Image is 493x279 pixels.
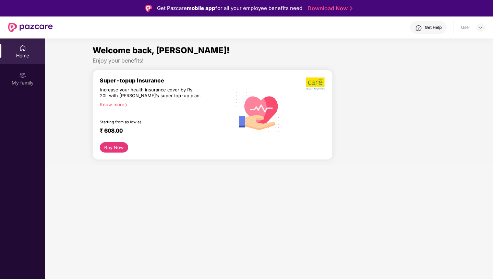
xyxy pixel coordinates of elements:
[187,5,215,11] strong: mobile app
[19,72,26,79] img: svg+xml;base64,PHN2ZyB3aWR0aD0iMjAiIGhlaWdodD0iMjAiIHZpZXdCb3g9IjAgMCAyMCAyMCIgZmlsbD0ibm9uZSIgeG...
[100,87,202,99] div: Increase your health insurance cover by Rs. 20L with [PERSON_NAME]’s super top-up plan.
[415,25,422,32] img: svg+xml;base64,PHN2ZyBpZD0iSGVscC0zMngzMiIgeG1sbnM9Imh0dHA6Ly93d3cudzMub3JnLzIwMDAvc3ZnIiB3aWR0aD...
[425,25,442,30] div: Get Help
[306,77,325,90] img: b5dec4f62d2307b9de63beb79f102df3.png
[100,77,231,84] div: Super-topup Insurance
[308,5,350,12] a: Download Now
[100,127,225,135] div: ₹ 608.00
[231,81,288,138] img: svg+xml;base64,PHN2ZyB4bWxucz0iaHR0cDovL3d3dy53My5vcmcvMjAwMC9zdmciIHhtbG5zOnhsaW5rPSJodHRwOi8vd3...
[145,5,152,12] img: Logo
[157,4,302,12] div: Get Pazcare for all your employee benefits need
[100,102,227,107] div: Know more
[124,103,128,107] span: right
[100,142,128,153] button: Buy Now
[100,120,202,124] div: Starting from as low as
[461,25,470,30] div: User
[93,57,446,64] div: Enjoy your benefits!
[8,23,53,32] img: New Pazcare Logo
[19,45,26,52] img: svg+xml;base64,PHN2ZyBpZD0iSG9tZSIgeG1sbnM9Imh0dHA6Ly93d3cudzMub3JnLzIwMDAvc3ZnIiB3aWR0aD0iMjAiIG...
[93,45,230,55] span: Welcome back, [PERSON_NAME]!
[478,25,483,30] img: svg+xml;base64,PHN2ZyBpZD0iRHJvcGRvd24tMzJ4MzIiIHhtbG5zPSJodHRwOi8vd3d3LnczLm9yZy8yMDAwL3N2ZyIgd2...
[350,5,352,12] img: Stroke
